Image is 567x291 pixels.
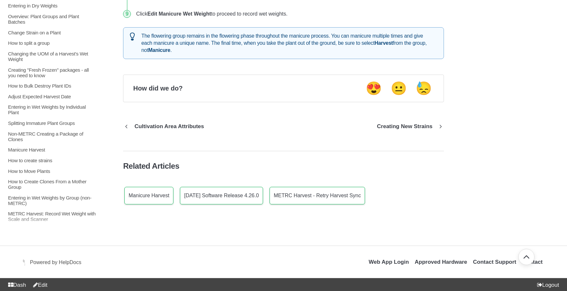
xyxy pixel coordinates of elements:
a: How to split a group [5,40,97,46]
p: Overview: Plant Groups and Plant Batches [7,13,97,24]
p: How to split a group [7,40,97,46]
strong: Harvest [374,40,393,46]
a: Manicure Harvest [124,187,173,204]
a: Go to previous article Cultivation Area Attributes [123,118,209,135]
a: Opens in a new tab [23,259,27,265]
a: Opens in a new tab [27,259,81,265]
p: Creating New Strains [372,123,437,130]
p: Entering in Wet Weights by Group (non-METRC) [7,195,97,206]
div: The flowering group remains in the flowering phase throughout the manicure process. You can manic... [123,27,444,59]
button: Neutral feedback button [389,80,409,96]
p: Change Strain on a Plant [7,30,97,35]
p: Changing the UOM of a Harvest's Wet Weight [7,51,97,62]
a: Opens in a new tab [369,259,409,265]
a: Changing the UOM of a Harvest's Wet Weight [5,51,97,62]
a: Adjust Expected Harvest Date [5,93,97,99]
strong: Manicure [148,47,170,53]
p: How to Move Plants [7,168,97,174]
a: Non-METRC Creating a Package of Clones [5,131,97,142]
a: How to Create Clones From a Mother Group [5,178,97,189]
p: How to Create Clones From a Mother Group [7,178,97,189]
p: Entering in Wet Weights by Individual Plant [7,104,97,115]
button: Go back to top of document [518,249,535,265]
p: Cultivation Area Attributes [130,123,209,130]
p: METRC Harvest - Retry Harvest Sync [274,193,361,199]
a: Splitting Immature Plant Groups [5,120,97,126]
a: Go to next article Creating New Strains [372,118,444,135]
a: Opens in a new tab [473,259,516,265]
a: Dash [5,282,26,288]
p: How to create strains [7,157,97,163]
p: How did we do? [133,85,183,92]
p: Entering in Dry Weights [7,3,97,8]
button: Negative feedback button [414,80,434,96]
p: METRC Harvest: Record Wet Weight with Scale and Scanner [7,211,97,222]
p: Adjust Expected Harvest Date [7,93,97,99]
button: Positive feedback button [364,80,384,96]
a: Opens in a new tab [415,259,467,265]
p: Creating "Fresh Frozen" packages - all you need to know [7,67,97,78]
strong: Edit Manicure Wet Weight [147,11,211,17]
a: Manicure Harvest [5,147,97,152]
a: Edit [30,282,47,288]
li: Click to proceed to record wet weights. [133,6,444,22]
a: Entering in Dry Weights [5,3,97,8]
h4: Related Articles [123,162,444,171]
a: METRC Harvest - Retry Harvest Sync [270,187,365,204]
a: Entering in Wet Weights by Individual Plant [5,104,97,115]
a: Overview: Plant Groups and Plant Batches [5,13,97,24]
a: Entering in Wet Weights by Group (non-METRC) [5,195,97,206]
p: How to Bulk Destroy Plant IDs [7,83,97,88]
p: Non-METRC Creating a Package of Clones [7,131,97,142]
span: Powered by HelpDocs [30,260,81,265]
p: Splitting Immature Plant Groups [7,120,97,126]
a: Change Strain on a Plant [5,30,97,35]
a: How to Move Plants [5,168,97,174]
p: Manicure Harvest [129,193,169,199]
a: How to create strains [5,157,97,163]
a: [DATE] Software Release 4.26.0 [180,187,263,204]
p: [DATE] Software Release 4.26.0 [184,193,259,199]
img: Flourish Help Center [23,259,25,266]
a: METRC Harvest: Record Wet Weight with Scale and Scanner [5,211,97,222]
p: Manicure Harvest [7,147,97,152]
a: How to Bulk Destroy Plant IDs [5,83,97,88]
a: Creating "Fresh Frozen" packages - all you need to know [5,67,97,78]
